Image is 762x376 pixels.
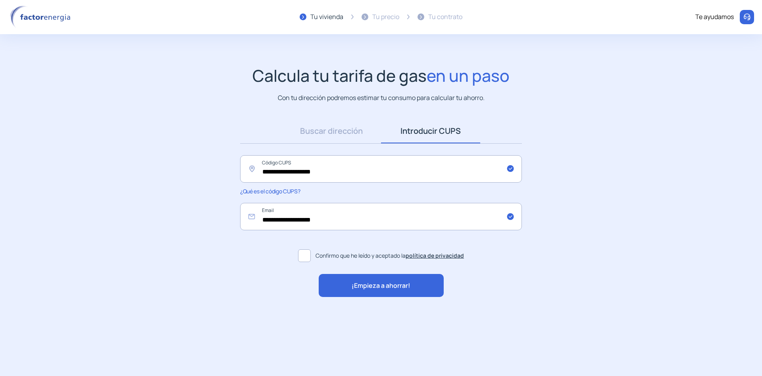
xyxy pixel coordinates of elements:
a: política de privacidad [406,252,464,259]
div: Te ayudamos [695,12,734,22]
a: Buscar dirección [282,119,381,143]
div: Tu precio [372,12,399,22]
img: logo factor [8,6,75,29]
img: llamar [743,13,751,21]
h1: Calcula tu tarifa de gas [252,66,510,85]
p: Con tu dirección podremos estimar tu consumo para calcular tu ahorro. [278,93,485,103]
span: Confirmo que he leído y aceptado la [316,251,464,260]
span: ¿Qué es el código CUPS? [240,187,300,195]
span: ¡Empieza a ahorrar! [352,281,410,291]
span: en un paso [427,64,510,87]
div: Tu contrato [428,12,462,22]
div: Tu vivienda [310,12,343,22]
a: Introducir CUPS [381,119,480,143]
